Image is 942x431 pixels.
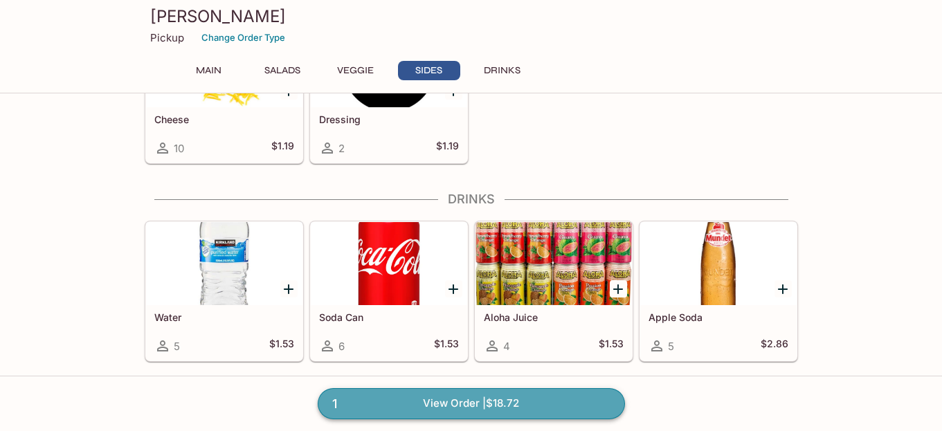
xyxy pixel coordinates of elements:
[436,140,459,156] h5: $1.19
[311,24,467,107] div: Dressing
[146,24,302,107] div: Cheese
[269,338,294,354] h5: $1.53
[324,394,345,414] span: 1
[311,222,467,305] div: Soda Can
[154,311,294,323] h5: Water
[178,61,240,80] button: Main
[174,142,184,155] span: 10
[318,388,625,419] a: 1View Order |$18.72
[271,140,294,156] h5: $1.19
[398,61,460,80] button: Sides
[146,222,302,305] div: Water
[310,24,468,163] a: Dressing2$1.19
[319,311,459,323] h5: Soda Can
[338,340,345,353] span: 6
[503,340,510,353] span: 4
[599,338,624,354] h5: $1.53
[280,280,298,297] button: Add Water
[251,61,314,80] button: Salads
[338,142,345,155] span: 2
[761,338,788,354] h5: $2.86
[484,311,624,323] h5: Aloha Juice
[150,31,184,44] p: Pickup
[649,311,788,323] h5: Apple Soda
[145,24,303,163] a: Cheese10$1.19
[195,27,291,48] button: Change Order Type
[150,6,792,27] h3: [PERSON_NAME]
[471,61,534,80] button: Drinks
[174,340,180,353] span: 5
[434,338,459,354] h5: $1.53
[610,280,627,297] button: Add Aloha Juice
[775,280,792,297] button: Add Apple Soda
[640,222,797,305] div: Apple Soda
[145,192,798,207] h4: Drinks
[154,113,294,125] h5: Cheese
[310,221,468,361] a: Soda Can6$1.53
[640,221,797,361] a: Apple Soda5$2.86
[145,221,303,361] a: Water5$1.53
[445,280,462,297] button: Add Soda Can
[475,221,633,361] a: Aloha Juice4$1.53
[319,113,459,125] h5: Dressing
[475,222,632,305] div: Aloha Juice
[325,61,387,80] button: Veggie
[668,340,674,353] span: 5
